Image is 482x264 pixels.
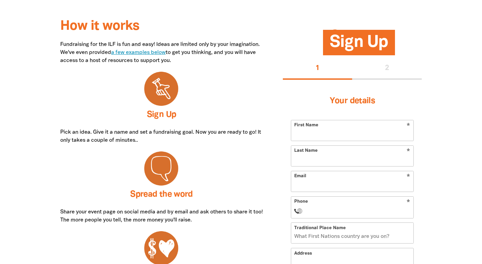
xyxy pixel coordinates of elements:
[60,208,263,224] p: Share your event page on social media and by email and ask others to share it too! The more peopl...
[60,128,263,144] p: Pick an idea. Give it a name and set a fundraising goal. Now you are ready to go! It only takes a...
[283,58,352,79] button: Stage 1
[130,191,193,198] span: Spread the word
[330,35,388,55] span: Sign Up
[291,88,414,115] h3: Your details
[60,20,139,32] span: How it works
[111,50,166,55] a: a few examples below
[60,41,263,65] p: Fundraising for the ILF is fun and easy! Ideas are limited only by your imagination. We've even p...
[407,199,410,206] i: Required
[291,223,413,243] input: What First Nations country are you on?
